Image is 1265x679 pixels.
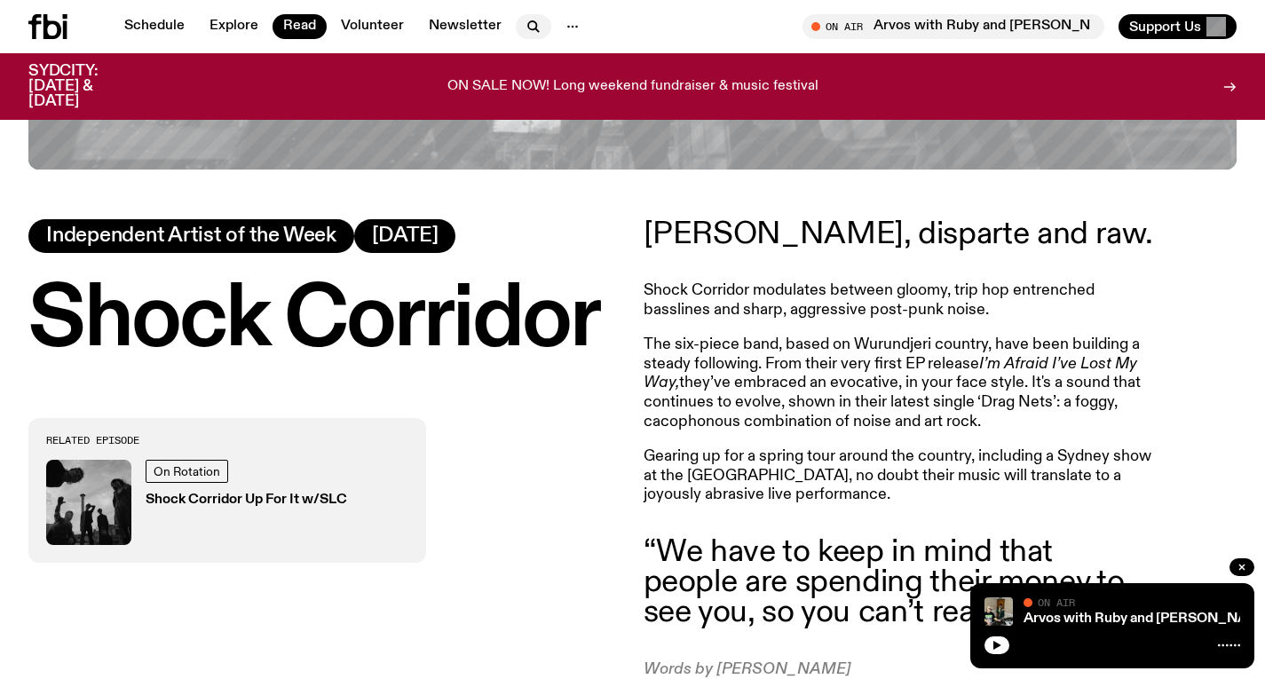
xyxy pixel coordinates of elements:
p: Gearing up for a spring tour around the country, including a Sydney show at the [GEOGRAPHIC_DATA]... [644,447,1155,505]
span: Independent Artist of the Week [46,226,336,246]
button: Support Us [1119,14,1237,39]
a: Explore [199,14,269,39]
p: [PERSON_NAME], disparte and raw. [644,219,1155,249]
h3: Related Episode [46,436,408,446]
a: shock corridor 4 SLCOn RotationShock Corridor Up For It w/SLC [46,460,408,545]
p: Shock Corridor modulates between gloomy, trip hop entrenched basslines and sharp, aggressive post... [644,281,1155,320]
p: ON SALE NOW! Long weekend fundraiser & music festival [447,79,818,95]
a: Read [273,14,327,39]
h3: SYDCITY: [DATE] & [DATE] [28,64,142,109]
h1: Shock Corridor [28,281,622,361]
span: [DATE] [372,226,439,246]
span: Support Us [1129,19,1201,35]
blockquote: “We have to keep in mind that people are spending their money to see you, so you can’t really f**... [644,537,1155,628]
h3: Shock Corridor Up For It w/SLC [146,493,347,507]
button: On AirArvos with Ruby and [PERSON_NAME] [802,14,1104,39]
a: Schedule [114,14,195,39]
img: Ruby wears a Collarbones t shirt and pretends to play the DJ decks, Al sings into a pringles can.... [984,597,1013,626]
img: shock corridor 4 SLC [46,460,131,545]
a: Volunteer [330,14,415,39]
p: The six-piece band, based on Wurundjeri country, have been building a steady following. From thei... [644,336,1155,431]
span: On Air [1038,596,1075,608]
em: I’m Afraid I’ve Lost My Way, [644,356,1137,391]
a: Newsletter [418,14,512,39]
